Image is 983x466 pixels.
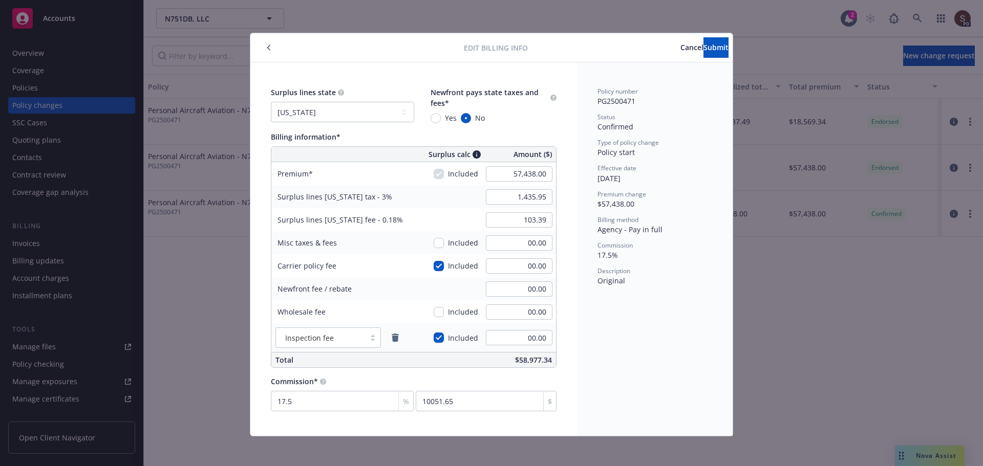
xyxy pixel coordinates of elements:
[277,169,313,179] span: Premium
[597,96,635,106] span: PG2500471
[277,215,403,225] span: Surplus lines [US_STATE] fee - 0.18%
[277,307,326,317] span: Wholesale fee
[486,304,552,320] input: 0.00
[597,147,635,157] span: Policy start
[486,212,552,228] input: 0.00
[597,87,638,96] span: Policy number
[597,225,663,234] span: Agency - Pay in full
[597,113,615,121] span: Status
[486,281,552,297] input: 0.00
[486,258,552,274] input: 0.00
[548,396,552,407] span: $
[461,113,471,123] input: No
[680,37,703,58] button: Cancel
[597,267,630,275] span: Description
[486,166,552,182] input: 0.00
[486,189,552,205] input: 0.00
[271,87,336,97] span: Surplus lines state
[597,164,636,172] span: Effective date
[275,355,293,365] span: Total
[285,332,334,343] span: Inspection fee
[277,238,337,248] span: Misc taxes & fees
[475,113,485,123] span: No
[271,132,340,142] span: Billing information*
[597,276,625,285] span: Original
[448,168,478,179] span: Included
[597,215,638,224] span: Billing method
[703,42,729,52] span: Submit
[514,149,552,160] span: Amount ($)
[281,332,360,343] span: Inspection fee
[597,199,634,209] span: $57,438.00
[448,332,478,343] span: Included
[431,87,539,108] span: Newfront pays state taxes and fees*
[271,376,318,386] span: Commission*
[464,42,528,53] span: Edit billing info
[389,331,401,344] a: remove
[597,250,618,260] span: 17.5%
[515,355,552,365] span: $58,977.34
[597,241,633,250] span: Commission
[597,138,659,147] span: Type of policy change
[597,173,621,183] span: [DATE]
[448,306,478,317] span: Included
[277,261,336,271] span: Carrier policy fee
[403,396,409,407] span: %
[277,284,352,294] span: Newfront fee / rebate
[431,113,441,123] input: Yes
[703,37,729,58] button: Submit
[486,235,552,251] input: 0.00
[680,42,703,52] span: Cancel
[448,237,478,248] span: Included
[277,192,392,202] span: Surplus lines [US_STATE] tax - 3%
[445,113,457,123] span: Yes
[448,260,478,271] span: Included
[597,190,646,198] span: Premium change
[429,149,471,160] span: Surplus calc
[486,330,552,345] input: 0.00
[597,122,633,131] span: Confirmed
